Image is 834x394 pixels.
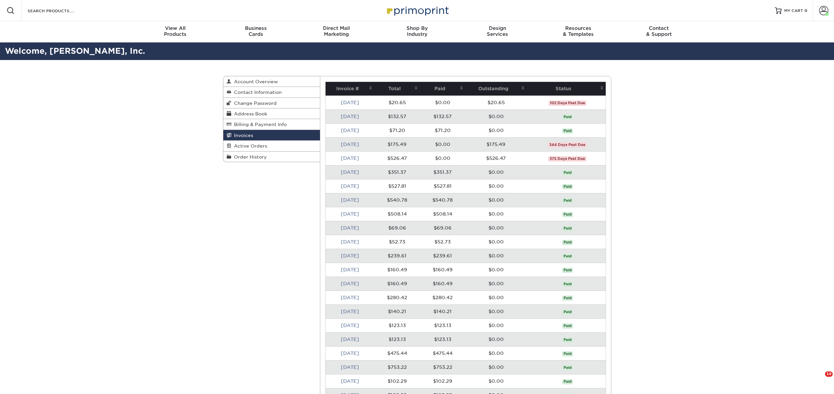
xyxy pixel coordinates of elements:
[223,108,320,119] a: Address Book
[374,249,420,263] td: $239.61
[465,263,527,277] td: $0.00
[465,193,527,207] td: $0.00
[465,137,527,151] td: $175.49
[223,98,320,108] a: Change Password
[420,137,465,151] td: $0.00
[562,184,573,189] span: Paid
[420,151,465,165] td: $0.00
[465,109,527,123] td: $0.00
[465,360,527,374] td: $0.00
[341,378,359,384] a: [DATE]
[811,371,827,387] iframe: Intercom live chat
[374,346,420,360] td: $475.44
[562,212,573,217] span: Paid
[420,332,465,346] td: $123.13
[465,304,527,318] td: $0.00
[374,318,420,332] td: $123.13
[562,268,573,273] span: Paid
[562,365,573,370] span: Paid
[619,25,699,37] div: & Support
[223,130,320,141] a: Invoices
[538,25,619,31] span: Resources
[465,96,527,109] td: $20.65
[341,197,359,203] a: [DATE]
[341,142,359,147] a: [DATE]
[341,114,359,119] a: [DATE]
[562,309,573,315] span: Paid
[374,360,420,374] td: $753.22
[465,374,527,388] td: $0.00
[420,207,465,221] td: $508.14
[341,128,359,133] a: [DATE]
[562,379,573,384] span: Paid
[548,142,587,148] span: 344 Days Past Due
[374,235,420,249] td: $52.73
[825,371,833,377] span: 10
[341,267,359,272] a: [DATE]
[231,122,287,127] span: Billing & Payment Info
[296,21,377,42] a: Direct MailMarketing
[341,351,359,356] a: [DATE]
[420,318,465,332] td: $123.13
[527,82,606,96] th: Status
[420,360,465,374] td: $753.22
[223,87,320,98] a: Contact Information
[465,318,527,332] td: $0.00
[341,309,359,314] a: [DATE]
[326,82,374,96] th: Invoice #
[548,156,586,162] span: 375 Days Past Due
[374,193,420,207] td: $540.78
[420,193,465,207] td: $540.78
[562,114,573,120] span: Paid
[374,332,420,346] td: $123.13
[562,337,573,343] span: Paid
[562,282,573,287] span: Paid
[562,254,573,259] span: Paid
[341,225,359,230] a: [DATE]
[374,82,420,96] th: Total
[420,179,465,193] td: $527.81
[223,119,320,130] a: Billing & Payment Info
[377,21,457,42] a: Shop ByIndustry
[374,304,420,318] td: $140.21
[341,295,359,300] a: [DATE]
[420,96,465,109] td: $0.00
[619,25,699,31] span: Contact
[231,133,253,138] span: Invoices
[465,179,527,193] td: $0.00
[465,221,527,235] td: $0.00
[341,100,359,105] a: [DATE]
[562,128,573,134] span: Paid
[465,207,527,221] td: $0.00
[341,364,359,370] a: [DATE]
[420,82,465,96] th: Paid
[465,277,527,291] td: $0.00
[420,304,465,318] td: $140.21
[341,239,359,244] a: [DATE]
[420,346,465,360] td: $475.44
[374,137,420,151] td: $175.49
[377,25,457,31] span: Shop By
[457,21,538,42] a: DesignServices
[465,291,527,304] td: $0.00
[465,235,527,249] td: $0.00
[27,7,92,15] input: SEARCH PRODUCTS.....
[377,25,457,37] div: Industry
[420,249,465,263] td: $239.61
[420,221,465,235] td: $69.06
[549,100,586,106] span: 102 Days Past Due
[384,3,450,18] img: Primoprint
[223,152,320,162] a: Order History
[341,183,359,189] a: [DATE]
[341,323,359,328] a: [DATE]
[420,291,465,304] td: $280.42
[374,277,420,291] td: $160.49
[215,25,296,37] div: Cards
[374,374,420,388] td: $102.29
[223,141,320,151] a: Active Orders
[374,123,420,137] td: $71.20
[619,21,699,42] a: Contact& Support
[341,281,359,286] a: [DATE]
[465,151,527,165] td: $526.47
[135,25,216,31] span: View All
